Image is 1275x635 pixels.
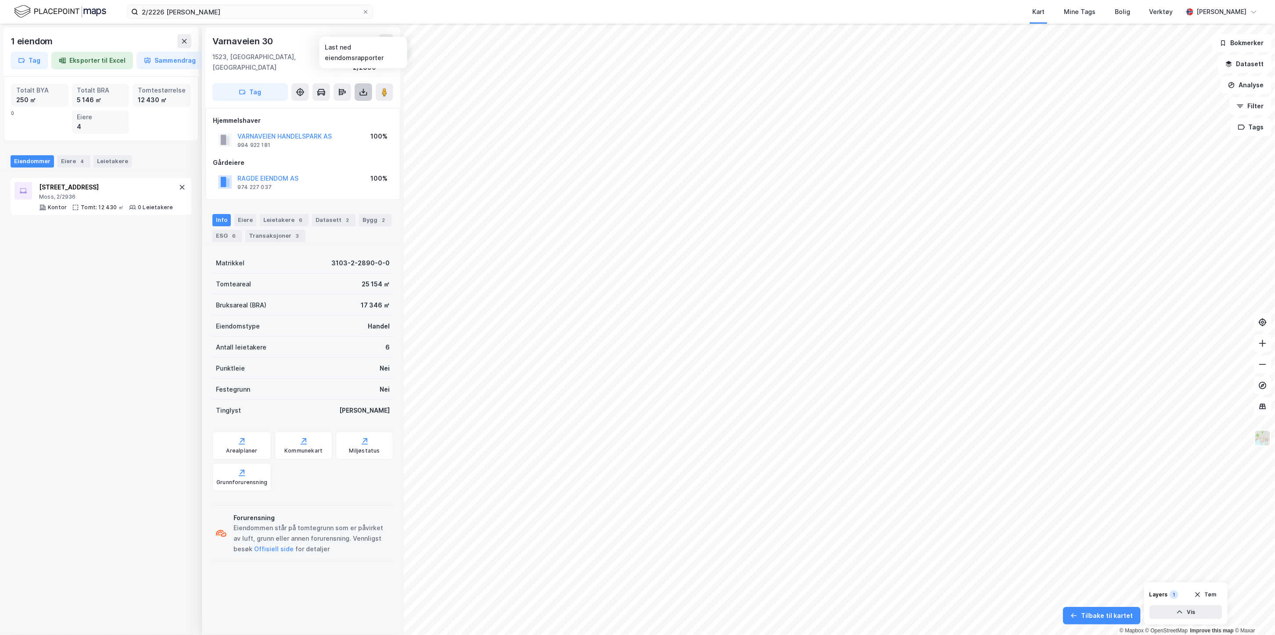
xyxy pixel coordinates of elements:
[81,204,124,211] div: Tomt: 12 430 ㎡
[216,363,245,374] div: Punktleie
[216,258,244,268] div: Matrikkel
[1032,7,1045,17] div: Kart
[11,52,48,69] button: Tag
[1229,97,1271,115] button: Filter
[77,95,124,105] div: 5 146 ㎡
[380,384,390,395] div: Nei
[216,342,266,353] div: Antall leietakere
[212,52,353,73] div: 1523, [GEOGRAPHIC_DATA], [GEOGRAPHIC_DATA]
[57,155,90,168] div: Eiere
[233,513,390,523] div: Forurensning
[1120,628,1144,634] a: Mapbox
[293,232,302,240] div: 3
[216,279,251,289] div: Tomteareal
[1149,591,1168,598] div: Layers
[245,230,305,242] div: Transaksjoner
[93,155,132,168] div: Leietakere
[237,142,270,149] div: 994 922 181
[1231,118,1271,136] button: Tags
[1231,593,1275,635] div: Kontrollprogram for chat
[368,321,390,332] div: Handel
[353,52,393,73] div: Moss, 2/2890
[1190,628,1234,634] a: Improve this map
[77,112,124,122] div: Eiere
[1212,34,1271,52] button: Bokmerker
[216,405,241,416] div: Tinglyst
[216,479,267,486] div: Grunnforurensning
[284,447,323,454] div: Kommunekart
[14,4,106,19] img: logo.f888ab2527a4732fd821a326f86c7f29.svg
[362,279,390,289] div: 25 154 ㎡
[1189,588,1222,602] button: Tøm
[138,204,173,211] div: 0 Leietakere
[331,258,390,268] div: 3103-2-2890-0-0
[1231,593,1275,635] iframe: Chat Widget
[1146,628,1188,634] a: OpenStreetMap
[1064,7,1095,17] div: Mine Tags
[339,405,390,416] div: [PERSON_NAME]
[39,182,173,193] div: [STREET_ADDRESS]
[213,157,393,168] div: Gårdeiere
[380,363,390,374] div: Nei
[77,122,124,132] div: 4
[138,5,362,18] input: Søk på adresse, matrikkel, gårdeiere, leietakere eller personer
[370,131,388,142] div: 100%
[361,300,390,310] div: 17 346 ㎡
[138,86,186,95] div: Tomtestørrelse
[1218,55,1271,73] button: Datasett
[349,447,380,454] div: Miljøstatus
[1063,607,1141,624] button: Tilbake til kartet
[343,216,352,225] div: 2
[11,84,191,134] div: 0
[1197,7,1247,17] div: [PERSON_NAME]
[212,230,242,242] div: ESG
[1115,7,1130,17] div: Bolig
[234,214,256,226] div: Eiere
[312,214,356,226] div: Datasett
[216,321,260,332] div: Eiendomstype
[370,173,388,184] div: 100%
[233,523,390,554] div: Eiendommen står på tomtegrunn som er påvirket av luft, grunn eller annen forurensning. Vennligst ...
[359,214,391,226] div: Bygg
[138,95,186,105] div: 12 430 ㎡
[216,300,266,310] div: Bruksareal (BRA)
[296,216,305,225] div: 6
[48,204,67,211] div: Kontor
[379,216,388,225] div: 2
[385,342,390,353] div: 6
[39,193,173,200] div: Moss, 2/2936
[1254,430,1271,446] img: Z
[230,232,238,240] div: 6
[1149,605,1222,619] button: Vis
[226,447,258,454] div: Arealplaner
[213,115,393,126] div: Hjemmelshaver
[1221,76,1271,94] button: Analyse
[16,86,63,95] div: Totalt BYA
[136,52,203,69] button: Sammendrag
[1149,7,1173,17] div: Verktøy
[11,34,54,48] div: 1 eiendom
[77,86,124,95] div: Totalt BRA
[237,184,272,191] div: 974 227 037
[11,155,54,168] div: Eiendommer
[78,157,86,166] div: 4
[51,52,133,69] button: Eksporter til Excel
[212,214,231,226] div: Info
[260,214,309,226] div: Leietakere
[216,384,250,395] div: Festegrunn
[16,95,63,105] div: 250 ㎡
[212,83,288,101] button: Tag
[212,34,275,48] div: Varnaveien 30
[1170,590,1178,599] div: 1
